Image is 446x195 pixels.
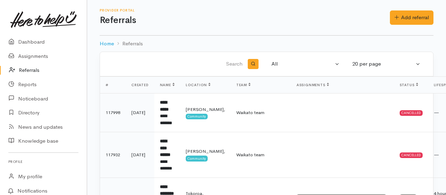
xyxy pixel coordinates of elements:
[100,93,126,132] td: 117998
[160,83,175,87] span: Name
[348,57,425,71] button: 20 per page
[108,56,244,73] input: Search
[100,132,126,178] td: 117932
[100,40,114,48] a: Home
[390,10,433,25] a: Add referral
[100,77,126,93] th: #
[271,60,333,68] div: All
[8,157,78,166] h6: Profile
[236,151,285,158] div: Waikato team
[267,57,344,71] button: All
[352,60,414,68] div: 20 per page
[400,152,423,158] div: Cancelled
[186,148,225,154] span: [PERSON_NAME],
[126,77,154,93] th: Created
[297,83,329,87] span: Assignments
[114,40,143,48] li: Referrals
[400,110,423,116] div: Cancelled
[100,36,433,52] nav: breadcrumb
[186,83,210,87] span: Location
[186,106,225,112] span: [PERSON_NAME],
[236,83,251,87] span: Team
[236,109,285,116] div: Waikato team
[400,83,418,87] span: Status
[131,110,145,115] time: [DATE]
[186,114,208,119] span: Community
[186,156,208,161] span: Community
[100,15,390,25] h1: Referrals
[131,152,145,158] time: [DATE]
[100,8,390,12] h6: Provider Portal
